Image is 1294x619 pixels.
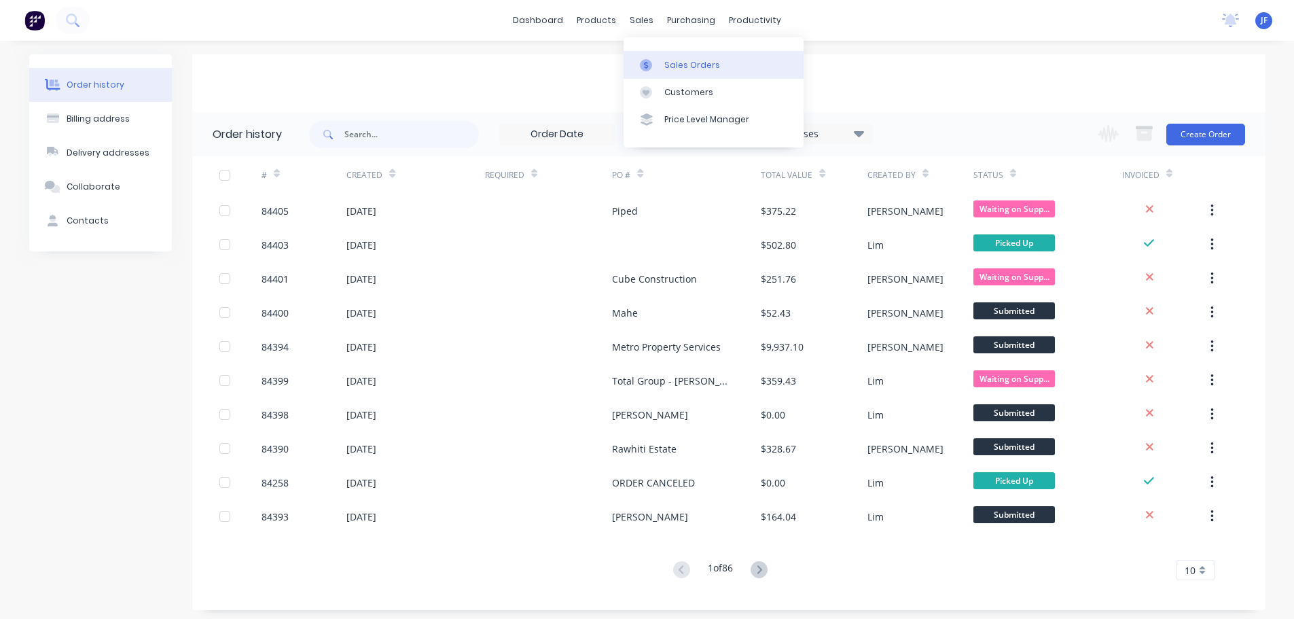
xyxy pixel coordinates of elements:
div: 84398 [262,408,289,422]
a: Sales Orders [624,51,804,78]
span: Submitted [973,506,1055,523]
img: Factory [24,10,45,31]
button: Billing address [29,102,172,136]
button: Delivery addresses [29,136,172,170]
div: Billing address [67,113,130,125]
div: 84400 [262,306,289,320]
div: Created [346,169,382,181]
div: Created [346,156,484,194]
div: Status [973,169,1003,181]
div: [DATE] [346,272,376,286]
div: Customers [664,86,713,99]
div: $9,937.10 [761,340,804,354]
div: Invoiced [1122,156,1207,194]
div: $0.00 [761,408,785,422]
div: [DATE] [346,510,376,524]
div: products [570,10,623,31]
div: [PERSON_NAME] [867,442,943,456]
div: Total Value [761,169,812,181]
span: Submitted [973,302,1055,319]
div: [DATE] [346,306,376,320]
span: Submitted [973,404,1055,421]
div: Lim [867,408,884,422]
button: Contacts [29,204,172,238]
span: Picked Up [973,472,1055,489]
div: 84393 [262,510,289,524]
div: 84401 [262,272,289,286]
div: purchasing [660,10,722,31]
div: Total Value [761,156,867,194]
button: Collaborate [29,170,172,204]
div: [PERSON_NAME] [867,204,943,218]
div: PO # [612,156,761,194]
span: Picked Up [973,234,1055,251]
div: Lim [867,374,884,388]
div: productivity [722,10,788,31]
div: Created By [867,169,916,181]
span: Submitted [973,438,1055,455]
div: # [262,169,267,181]
div: $251.76 [761,272,796,286]
div: Cube Construction [612,272,697,286]
div: $328.67 [761,442,796,456]
div: $0.00 [761,476,785,490]
span: Submitted [973,336,1055,353]
div: Order history [213,126,282,143]
div: [DATE] [346,204,376,218]
div: Piped [612,204,638,218]
span: Waiting on Supp... [973,200,1055,217]
div: 84258 [262,476,289,490]
div: Order history [67,79,124,91]
div: 1 of 86 [708,561,733,580]
div: Created By [867,156,973,194]
div: Required [485,156,613,194]
span: Waiting on Supp... [973,370,1055,387]
div: Rawhiti Estate [612,442,677,456]
a: dashboard [506,10,570,31]
div: Sales Orders [664,59,720,71]
div: [PERSON_NAME] [867,272,943,286]
div: Delivery addresses [67,147,149,159]
input: Search... [344,121,479,148]
div: [DATE] [346,340,376,354]
span: 10 [1185,563,1196,578]
div: Lim [867,476,884,490]
div: $375.22 [761,204,796,218]
div: Price Level Manager [664,113,749,126]
div: 84399 [262,374,289,388]
div: [PERSON_NAME] [867,340,943,354]
span: JF [1261,14,1268,26]
button: Create Order [1166,124,1245,145]
div: $164.04 [761,510,796,524]
div: Required [485,169,524,181]
div: 84405 [262,204,289,218]
div: [PERSON_NAME] [612,408,688,422]
div: Metro Property Services [612,340,721,354]
a: Price Level Manager [624,106,804,133]
div: Collaborate [67,181,120,193]
div: Total Group - [PERSON_NAME] [612,374,734,388]
div: 84394 [262,340,289,354]
input: Order Date [500,124,614,145]
div: Contacts [67,215,109,227]
div: Lim [867,238,884,252]
div: Status [973,156,1122,194]
div: 31 Statuses [758,126,872,141]
div: [DATE] [346,442,376,456]
div: 84403 [262,238,289,252]
div: [PERSON_NAME] [867,306,943,320]
div: sales [623,10,660,31]
a: Customers [624,79,804,106]
div: Invoiced [1122,169,1160,181]
div: [PERSON_NAME] [612,510,688,524]
div: Mahe [612,306,638,320]
div: # [262,156,346,194]
button: Order history [29,68,172,102]
div: Lim [867,510,884,524]
div: $52.43 [761,306,791,320]
div: [DATE] [346,374,376,388]
div: PO # [612,169,630,181]
div: [DATE] [346,408,376,422]
div: [DATE] [346,238,376,252]
div: ORDER CANCELED [612,476,695,490]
